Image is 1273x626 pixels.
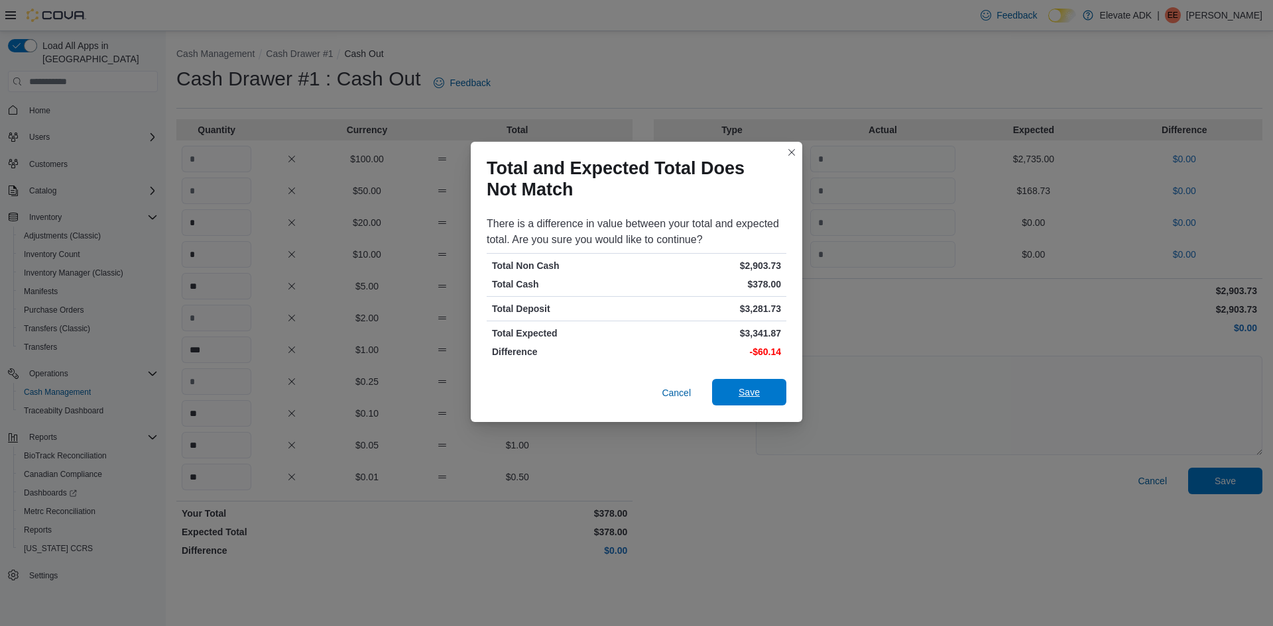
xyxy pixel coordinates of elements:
[784,144,800,160] button: Closes this modal window
[656,380,696,406] button: Cancel
[492,259,634,272] p: Total Non Cash
[739,386,760,399] span: Save
[639,302,781,315] p: $3,281.73
[712,379,786,405] button: Save
[487,216,786,248] div: There is a difference in value between your total and expected total. Are you sure you would like...
[639,278,781,291] p: $378.00
[639,327,781,340] p: $3,341.87
[639,345,781,358] p: -$60.14
[492,278,634,291] p: Total Cash
[492,327,634,340] p: Total Expected
[492,302,634,315] p: Total Deposit
[487,158,776,200] h1: Total and Expected Total Does Not Match
[639,259,781,272] p: $2,903.73
[492,345,634,358] p: Difference
[662,386,691,399] span: Cancel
